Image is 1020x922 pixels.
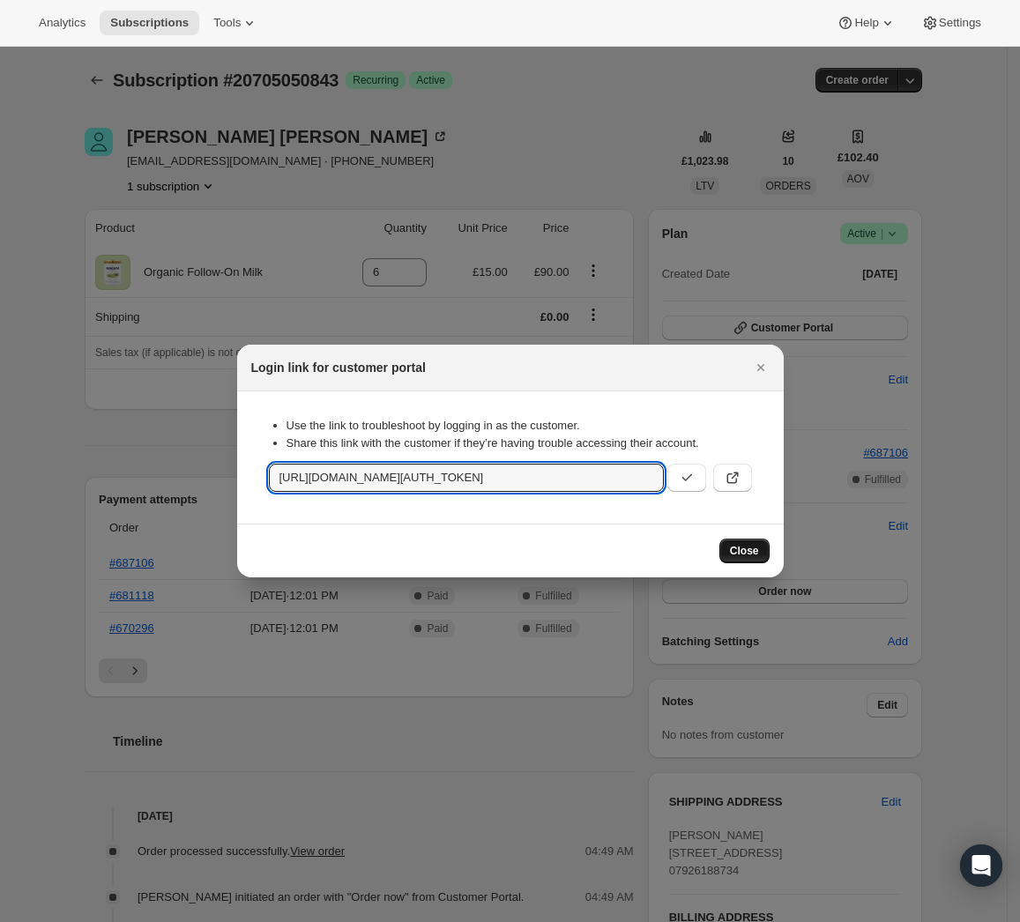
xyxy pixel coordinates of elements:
[203,11,269,35] button: Tools
[939,16,981,30] span: Settings
[730,544,759,558] span: Close
[826,11,906,35] button: Help
[911,11,992,35] button: Settings
[110,16,189,30] span: Subscriptions
[251,359,426,376] h2: Login link for customer portal
[719,539,770,563] button: Close
[39,16,86,30] span: Analytics
[287,417,752,435] li: Use the link to troubleshoot by logging in as the customer.
[28,11,96,35] button: Analytics
[213,16,241,30] span: Tools
[287,435,752,452] li: Share this link with the customer if they’re having trouble accessing their account.
[854,16,878,30] span: Help
[748,355,773,380] button: Close
[960,844,1002,887] div: Open Intercom Messenger
[100,11,199,35] button: Subscriptions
